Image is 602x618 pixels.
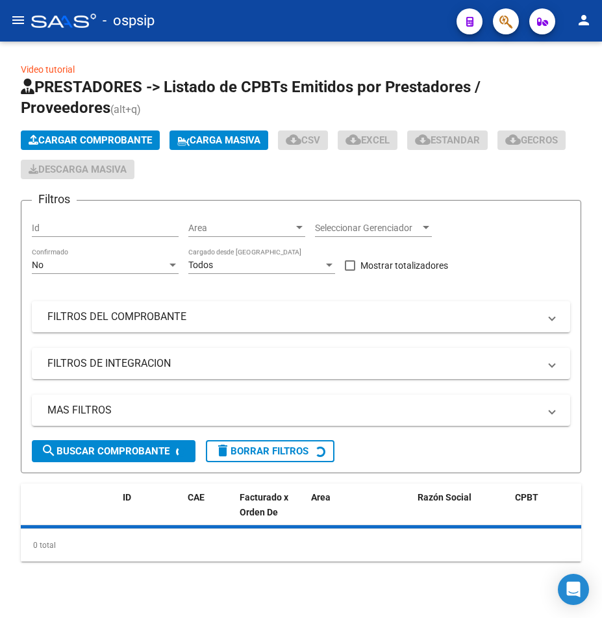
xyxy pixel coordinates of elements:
[215,445,308,457] span: Borrar Filtros
[32,301,570,332] mat-expansion-panel-header: FILTROS DEL COMPROBANTE
[188,260,213,270] span: Todos
[41,445,169,457] span: Buscar Comprobante
[338,130,397,150] button: EXCEL
[415,132,431,147] mat-icon: cloud_download
[497,130,566,150] button: Gecros
[110,103,141,116] span: (alt+q)
[123,492,131,502] span: ID
[29,164,127,175] span: Descarga Masiva
[177,134,260,146] span: Carga Masiva
[345,132,361,147] mat-icon: cloud_download
[306,484,394,541] datatable-header-cell: Area
[21,160,134,179] button: Descarga Masiva
[505,134,558,146] span: Gecros
[188,223,294,234] span: Area
[345,134,390,146] span: EXCEL
[206,440,334,462] button: Borrar Filtros
[182,484,234,541] datatable-header-cell: CAE
[505,132,521,147] mat-icon: cloud_download
[278,130,328,150] button: CSV
[21,160,134,179] app-download-masive: Descarga masiva de comprobantes (adjuntos)
[118,484,182,541] datatable-header-cell: ID
[103,6,155,35] span: - ospsip
[32,190,77,208] h3: Filtros
[21,529,581,562] div: 0 total
[47,310,539,324] mat-panel-title: FILTROS DEL COMPROBANTE
[407,130,488,150] button: Estandar
[215,443,231,458] mat-icon: delete
[47,403,539,417] mat-panel-title: MAS FILTROS
[188,492,205,502] span: CAE
[515,492,538,502] span: CPBT
[240,492,288,517] span: Facturado x Orden De
[576,12,592,28] mat-icon: person
[32,395,570,426] mat-expansion-panel-header: MAS FILTROS
[234,484,306,541] datatable-header-cell: Facturado x Orden De
[21,130,160,150] button: Cargar Comprobante
[286,134,320,146] span: CSV
[21,64,75,75] a: Video tutorial
[10,12,26,28] mat-icon: menu
[32,260,44,270] span: No
[32,440,195,462] button: Buscar Comprobante
[315,223,420,234] span: Seleccionar Gerenciador
[32,348,570,379] mat-expansion-panel-header: FILTROS DE INTEGRACION
[286,132,301,147] mat-icon: cloud_download
[418,492,471,502] span: Razón Social
[29,134,152,146] span: Cargar Comprobante
[41,443,56,458] mat-icon: search
[169,130,268,150] button: Carga Masiva
[415,134,480,146] span: Estandar
[412,484,510,541] datatable-header-cell: Razón Social
[47,356,539,371] mat-panel-title: FILTROS DE INTEGRACION
[21,78,481,117] span: PRESTADORES -> Listado de CPBTs Emitidos por Prestadores / Proveedores
[360,258,448,273] span: Mostrar totalizadores
[311,492,331,502] span: Area
[558,574,589,605] div: Open Intercom Messenger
